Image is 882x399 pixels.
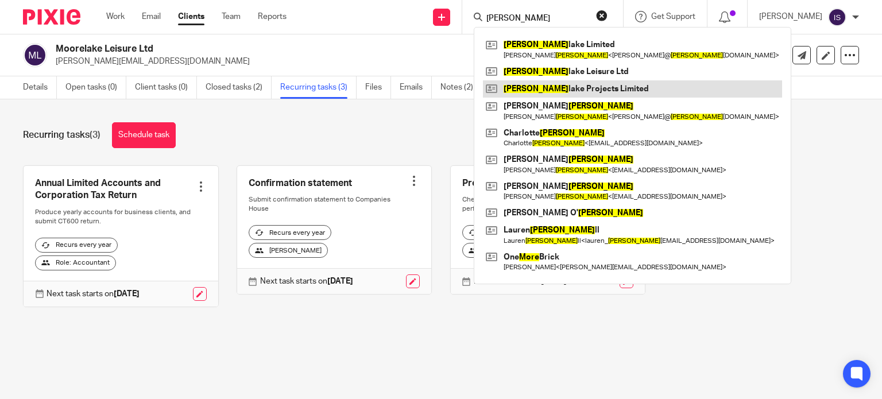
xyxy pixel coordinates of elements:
[400,76,432,99] a: Emails
[65,76,126,99] a: Open tasks (0)
[206,76,272,99] a: Closed tasks (2)
[365,76,391,99] a: Files
[112,122,176,148] a: Schedule task
[249,243,328,258] div: [PERSON_NAME]
[23,129,100,141] h1: Recurring tasks
[651,13,695,21] span: Get Support
[142,11,161,22] a: Email
[440,76,482,99] a: Notes (2)
[114,290,140,298] strong: [DATE]
[35,238,118,253] div: Recurs every year
[222,11,241,22] a: Team
[47,288,140,300] p: Next task starts on
[249,225,331,240] div: Recurs every year
[23,9,80,25] img: Pixie
[327,277,353,285] strong: [DATE]
[280,76,357,99] a: Recurring tasks (3)
[35,255,116,270] div: Role: Accountant
[828,8,846,26] img: svg%3E
[462,243,543,258] div: Role: Accountant
[135,76,197,99] a: Client tasks (0)
[485,14,589,24] input: Search
[23,76,57,99] a: Details
[23,43,47,67] img: svg%3E
[56,56,703,67] p: [PERSON_NAME][EMAIL_ADDRESS][DOMAIN_NAME]
[462,225,545,240] div: Recurs every year
[260,276,353,287] p: Next task starts on
[106,11,125,22] a: Work
[258,11,287,22] a: Reports
[596,10,608,21] button: Clear
[759,11,822,22] p: [PERSON_NAME]
[178,11,204,22] a: Clients
[56,43,574,55] h2: Moorelake Leisure Ltd
[90,130,100,140] span: (3)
